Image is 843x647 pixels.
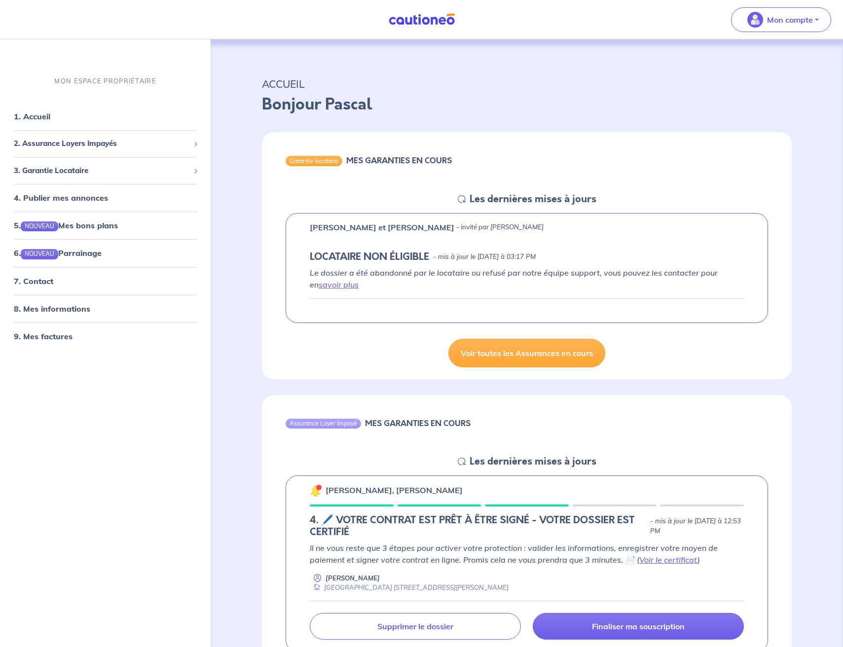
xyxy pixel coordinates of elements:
[14,193,108,203] a: 4. Publier mes annonces
[4,107,207,126] div: 1. Accueil
[4,271,207,291] div: 7. Contact
[4,244,207,263] div: 6.NOUVEAUParrainage
[470,193,596,205] h5: Les dernières mises à jours
[533,613,744,640] a: Finaliser ma souscription
[14,304,90,314] a: 8. Mes informations
[54,76,156,86] p: MON ESPACE PROPRIÉTAIRE
[4,326,207,346] div: 9. Mes factures
[731,7,831,32] button: illu_account_valid_menu.svgMon compte
[286,419,361,429] div: Assurance Loyer Impayé
[310,514,646,538] h5: 4. 🖊️ VOTRE CONTRAT EST PRÊT À ÊTRE SIGNÉ - VOTRE DOSSIER EST CERTIFIÉ
[767,14,813,26] p: Mon compte
[4,299,207,319] div: 8. Mes informations
[319,280,359,289] a: savoir plus
[310,251,744,263] div: state: ARCHIVED, Context: IN-LANDLORD,IN-LANDLORD-NO-CERTIFICATE
[14,111,50,121] a: 1. Accueil
[448,339,605,367] a: Voir toutes les Assurances en cours
[4,188,207,208] div: 4. Publier mes annonces
[592,621,685,631] p: Finaliser ma souscription
[470,456,596,467] h5: Les dernières mises à jours
[639,555,697,565] a: Voir le certificat
[310,221,454,233] p: [PERSON_NAME] et [PERSON_NAME]
[310,485,322,497] img: 🔔
[310,613,521,640] a: Supprimer le dossier
[385,13,459,26] img: Cautioneo
[650,516,744,536] p: - mis à jour le [DATE] à 12:53 PM
[4,134,207,153] div: 2. Assurance Loyers Impayés
[14,276,53,286] a: 7. Contact
[262,75,792,93] p: ACCUEIL
[4,161,207,180] div: 3. Garantie Locataire
[14,165,189,177] span: 3. Garantie Locataire
[310,583,509,592] div: [GEOGRAPHIC_DATA] [STREET_ADDRESS][PERSON_NAME]
[310,251,429,263] h5: LOCATAIRE NON ÉLIGIBLE
[286,156,342,166] div: Garantie locataire
[310,514,744,538] div: state: CONTRACT-INFO-IN-PROGRESS, Context: NEW,CHOOSE-CERTIFICATE,RELATIONSHIP,RENTER-DOCUMENTS
[433,252,536,262] p: - mis à jour le [DATE] à 03:17 PM
[377,621,453,631] p: Supprimer le dossier
[326,484,463,496] p: [PERSON_NAME], [PERSON_NAME]
[310,542,744,566] p: Il ne vous reste que 3 étapes pour activer votre protection : valider les informations, enregistr...
[14,331,73,341] a: 9. Mes factures
[14,138,189,149] span: 2. Assurance Loyers Impayés
[747,12,763,28] img: illu_account_valid_menu.svg
[365,419,471,428] h6: MES GARANTIES EN COURS
[326,574,380,583] p: [PERSON_NAME]
[14,249,102,258] a: 6.NOUVEAUParrainage
[4,216,207,235] div: 5.NOUVEAUMes bons plans
[346,156,452,165] h6: MES GARANTIES EN COURS
[310,268,718,289] em: Le dossier a été abandonné par le locataire ou refusé par notre équipe support, vous pouvez les c...
[14,220,118,230] a: 5.NOUVEAUMes bons plans
[456,222,544,232] p: - invité par [PERSON_NAME]
[262,93,792,116] p: Bonjour Pascal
